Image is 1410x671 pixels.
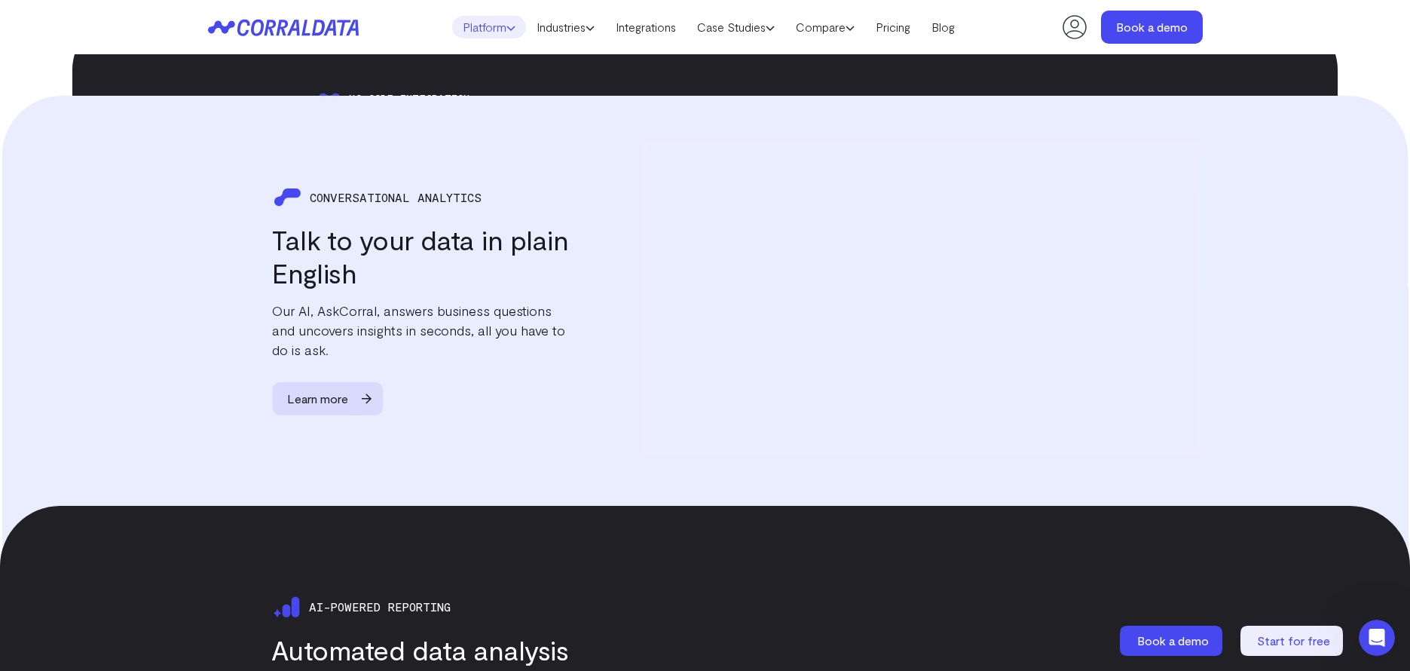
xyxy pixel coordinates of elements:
span: CONVERSATIONAL ANALYTICS [310,190,482,204]
a: Platform [452,16,526,38]
a: Industries [526,16,605,38]
a: Compare [785,16,865,38]
span: Book a demo [1137,633,1209,648]
a: Start for free [1240,626,1346,656]
iframe: Intercom live chat [1359,620,1395,656]
h3: Talk to your data in plain English [272,223,570,290]
span: Learn more [272,381,363,415]
span: No-code integration [349,91,469,103]
span: Ai-powered reporting [309,600,451,614]
a: Case Studies [687,16,785,38]
span: Start for free [1257,633,1330,648]
a: Integrations [605,16,687,38]
a: Book a demo [1120,626,1225,656]
a: Book a demo [1101,11,1203,44]
a: Blog [921,16,965,38]
a: Pricing [865,16,921,38]
a: Learn more [272,381,396,415]
p: Our AI, AskCorral, answers business questions and uncovers insights in seconds, all you have to d... [272,300,570,359]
